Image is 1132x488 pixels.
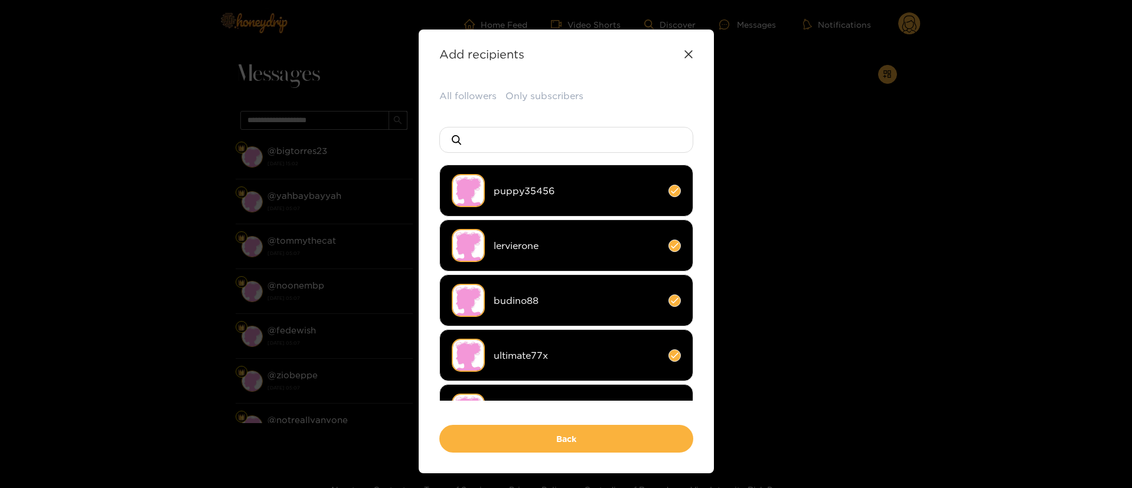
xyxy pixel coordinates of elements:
[452,339,485,372] img: no-avatar.png
[439,47,524,61] strong: Add recipients
[439,89,497,103] button: All followers
[452,229,485,262] img: no-avatar.png
[505,89,583,103] button: Only subscribers
[494,294,660,307] span: budino88
[452,284,485,317] img: no-avatar.png
[439,425,693,453] button: Back
[494,239,660,253] span: lervierone
[494,349,660,362] span: ultimate77x
[494,184,660,198] span: puppy35456
[452,174,485,207] img: no-avatar.png
[452,394,485,427] img: no-avatar.png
